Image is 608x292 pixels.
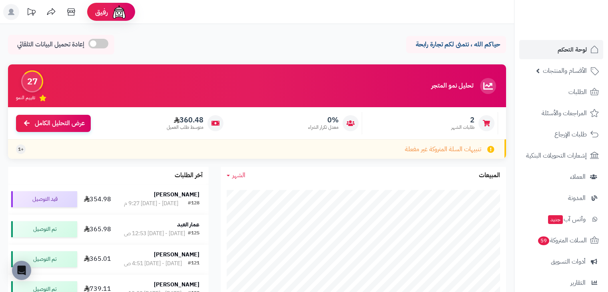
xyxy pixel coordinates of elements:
span: 0% [308,116,339,124]
span: السلات المتروكة [537,235,587,246]
span: معدل تكرار الشراء [308,124,339,131]
span: جديد [548,215,563,224]
span: تقييم النمو [16,94,35,101]
span: الطلبات [568,86,587,98]
strong: عمار العيد [177,220,199,229]
span: لوحة التحكم [558,44,587,55]
strong: [PERSON_NAME] [154,280,199,289]
div: [DATE] - [DATE] 12:53 ص [124,230,185,238]
td: 365.98 [80,214,115,244]
a: المراجعات والأسئلة [519,104,603,123]
strong: [PERSON_NAME] [154,190,199,199]
span: وآتس آب [547,214,586,225]
span: تنبيهات السلة المتروكة غير مفعلة [405,145,481,154]
div: Open Intercom Messenger [12,261,31,280]
span: متوسط طلب العميل [167,124,203,131]
a: المدونة [519,188,603,208]
a: أدوات التسويق [519,252,603,271]
div: [DATE] - [DATE] 9:27 م [124,200,178,208]
span: إشعارات التحويلات البنكية [526,150,587,161]
a: وآتس آبجديد [519,210,603,229]
span: طلبات الإرجاع [554,129,587,140]
span: الأقسام والمنتجات [543,65,587,76]
a: عرض التحليل الكامل [16,115,91,132]
a: الطلبات [519,82,603,102]
div: #128 [188,200,199,208]
h3: آخر الطلبات [175,172,203,179]
span: 360.48 [167,116,203,124]
a: تحديثات المنصة [21,4,41,22]
span: الشهر [232,170,245,180]
h3: المبيعات [479,172,500,179]
a: السلات المتروكة59 [519,231,603,250]
div: #121 [188,260,199,268]
span: طلبات الشهر [451,124,474,131]
a: طلبات الإرجاع [519,125,603,144]
a: لوحة التحكم [519,40,603,59]
span: 2 [451,116,474,124]
strong: [PERSON_NAME] [154,250,199,259]
div: تم التوصيل [11,221,77,237]
span: المراجعات والأسئلة [542,108,587,119]
img: logo-2.png [554,22,600,39]
div: #125 [188,230,199,238]
span: التقارير [570,277,586,288]
span: العملاء [570,171,586,182]
span: إعادة تحميل البيانات التلقائي [17,40,84,49]
img: ai-face.png [111,4,127,20]
a: إشعارات التحويلات البنكية [519,146,603,165]
div: قيد التوصيل [11,191,77,207]
span: رفيق [95,7,108,17]
a: الشهر [227,171,245,180]
span: أدوات التسويق [551,256,586,267]
div: [DATE] - [DATE] 4:51 ص [124,260,182,268]
h3: تحليل نمو المتجر [431,82,473,90]
span: 59 [538,236,549,245]
div: تم التوصيل [11,251,77,267]
span: عرض التحليل الكامل [35,119,85,128]
td: 365.01 [80,244,115,274]
p: حياكم الله ، نتمنى لكم تجارة رابحة [412,40,500,49]
span: المدونة [568,192,586,204]
td: 354.98 [80,184,115,214]
a: العملاء [519,167,603,186]
span: +1 [18,146,24,153]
